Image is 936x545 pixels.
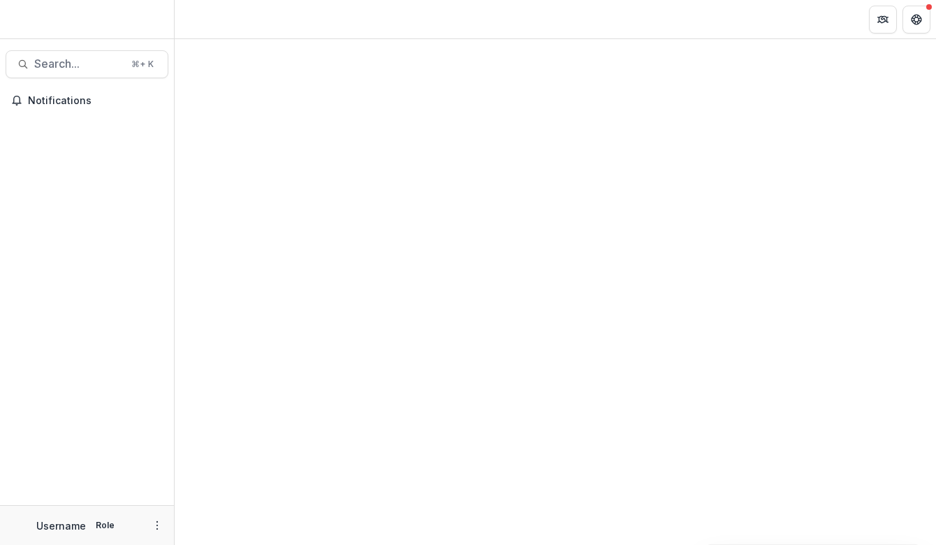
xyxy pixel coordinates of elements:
span: Search... [34,57,123,71]
button: Partners [869,6,897,34]
p: Role [92,519,119,532]
button: More [149,517,166,534]
nav: breadcrumb [180,9,240,29]
button: Notifications [6,89,168,112]
p: Username [36,518,86,533]
div: ⌘ + K [129,57,156,72]
button: Get Help [902,6,930,34]
span: Notifications [28,95,163,107]
button: Search... [6,50,168,78]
